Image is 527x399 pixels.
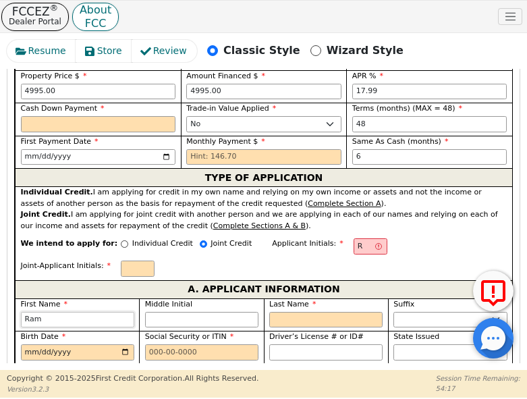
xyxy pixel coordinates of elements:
span: State Issued [393,332,439,341]
span: Joint-Applicant Initials: [21,261,111,270]
sup: ® [50,3,59,13]
p: Individual Credit [132,238,193,250]
p: About [80,7,111,14]
span: Terms (months) (MAX = 48) [352,104,455,113]
p: Dealer Portal [9,16,61,27]
p: 54:17 [436,383,520,394]
span: Suffix [393,300,414,309]
p: Version 3.2.3 [7,384,258,394]
span: Store [97,44,122,58]
span: Birth Date [21,332,66,341]
span: Middle Initial [145,300,192,309]
span: Property Price $ [21,72,87,80]
button: Review [132,40,197,62]
p: FCC [80,20,111,27]
button: Toggle navigation [498,8,522,26]
span: Same As Cash (months) [352,137,449,146]
button: FCCEZ®Dealer Portal [1,3,69,31]
span: First Payment Date [21,137,99,146]
input: YYYY-MM-DD [21,344,134,361]
span: A. APPLICANT INFORMATION [188,281,339,298]
u: Complete Sections A & B [213,221,306,230]
span: TYPE OF APPLICATION [205,169,323,186]
span: Cash Down Payment [21,104,105,113]
span: Driver’s License # or ID# [269,332,364,341]
p: Classic Style [223,43,300,59]
u: Complete Section A [308,199,381,208]
span: Trade-in Value Applied [186,104,276,113]
p: Session Time Remaining: [436,373,520,383]
input: Hint: 146.70 [186,149,341,165]
span: Monthly Payment $ [186,137,265,146]
p: Joint Credit [211,238,252,250]
span: Resume [28,44,66,58]
span: Last Name [269,300,316,309]
button: Resume [7,40,76,62]
span: Review [153,44,187,58]
span: Applicant Initials: [272,239,343,248]
input: YYYY-MM-DD [21,149,176,165]
p: Wizard Style [327,43,404,59]
input: 000-00-0000 [145,344,258,361]
div: I am applying for joint credit with another person and we are applying in each of our names and r... [21,209,507,232]
button: AboutFCC [72,3,119,31]
p: Copyright © 2015- 2025 First Credit Corporation. [7,373,258,385]
div: I am applying for credit in my own name and relying on my own income or assets and not the income... [21,187,507,209]
span: We intend to apply for: [21,238,118,261]
span: First Name [21,300,68,309]
button: Store [76,40,132,62]
button: Report Error to FCC [473,271,514,311]
span: Amount Financed $ [186,72,265,80]
p: FCCEZ [9,7,61,16]
strong: Individual Credit. [21,188,93,196]
span: Social Security or ITIN [145,332,233,341]
input: xx.xx% [352,84,507,100]
input: 0 [352,149,507,165]
strong: Joint Credit. [21,210,71,219]
span: All Rights Reserved. [184,374,258,383]
span: APR % [352,72,383,80]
